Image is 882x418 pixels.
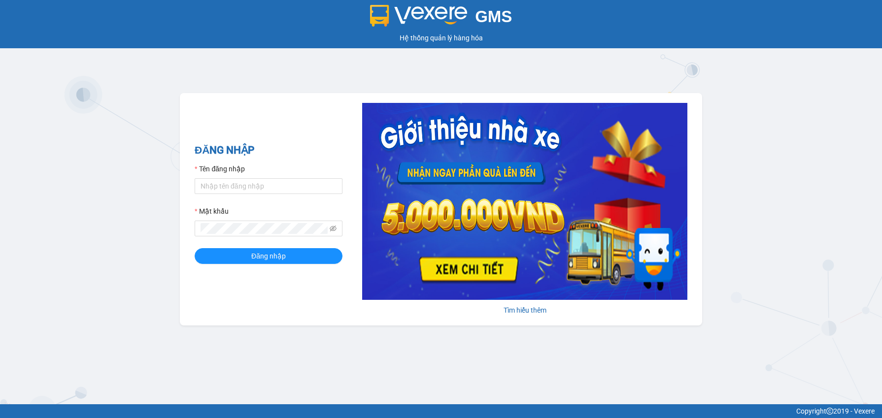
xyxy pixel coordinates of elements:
[370,5,468,27] img: logo 2
[195,248,342,264] button: Đăng nhập
[195,178,342,194] input: Tên đăng nhập
[195,142,342,159] h2: ĐĂNG NHẬP
[195,206,229,217] label: Mật khẩu
[370,15,512,23] a: GMS
[7,406,875,417] div: Copyright 2019 - Vexere
[2,32,880,43] div: Hệ thống quản lý hàng hóa
[195,163,245,174] label: Tên đăng nhập
[826,408,833,415] span: copyright
[330,225,337,232] span: eye-invisible
[362,103,687,300] img: banner-0
[475,7,512,26] span: GMS
[251,251,286,261] span: Đăng nhập
[201,223,328,234] input: Mật khẩu
[362,305,687,316] div: Tìm hiểu thêm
